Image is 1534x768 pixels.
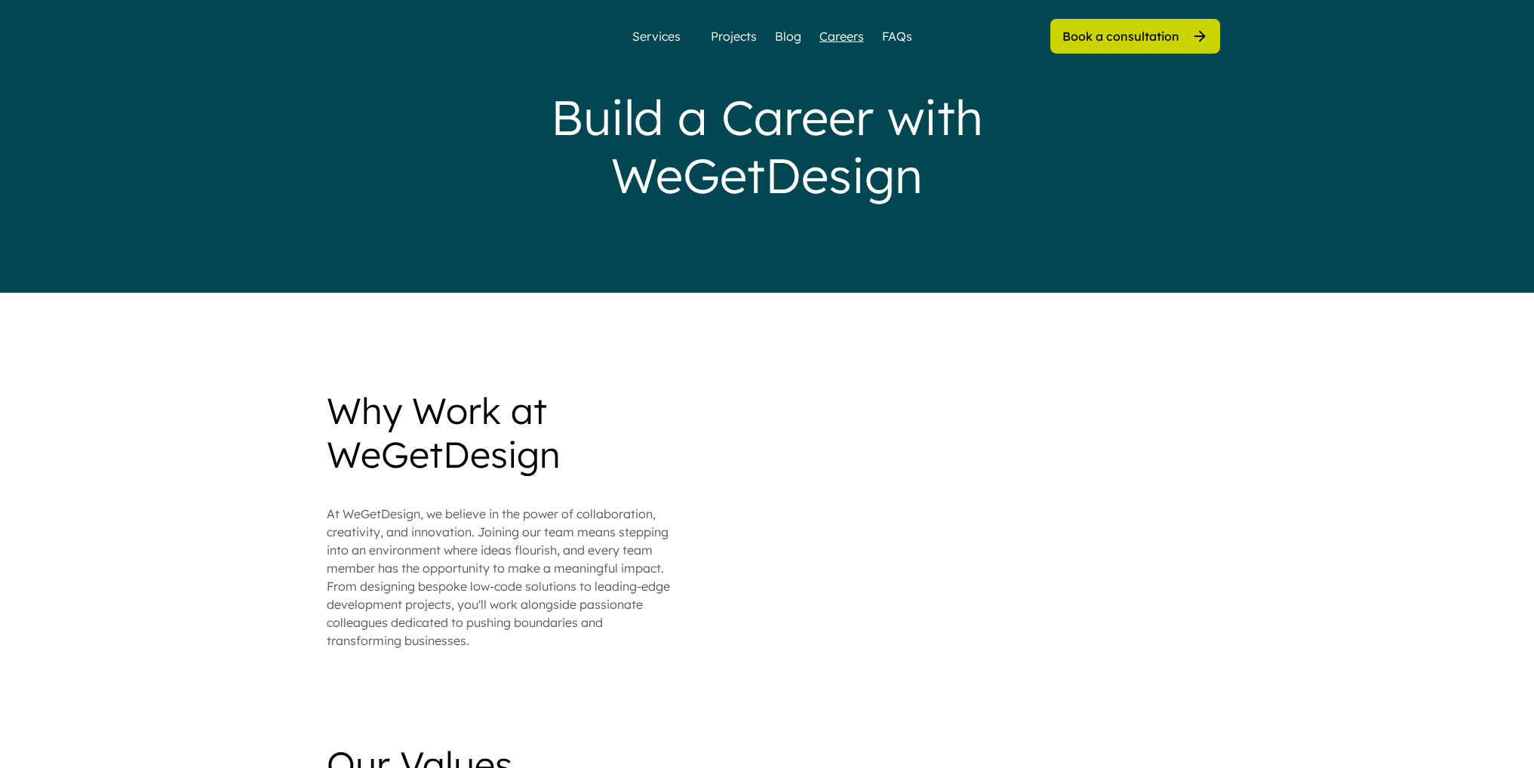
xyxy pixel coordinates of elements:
a: Blog [775,27,801,45]
div: At WeGetDesign, we believe in the power of collaboration, creativity, and innovation. Joining our... [327,505,674,650]
img: yH5BAEAAAAALAAAAAABAAEAAAIBRAA7 [315,23,484,50]
a: FAQs [882,27,912,45]
div: Services [626,30,687,42]
a: Projects [711,27,757,45]
div: Why Work at WeGetDesign [327,389,674,476]
div: Build a Career with WeGetDesign [466,88,1069,204]
div: Book a consultation [1062,28,1179,45]
a: Careers [819,27,864,45]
